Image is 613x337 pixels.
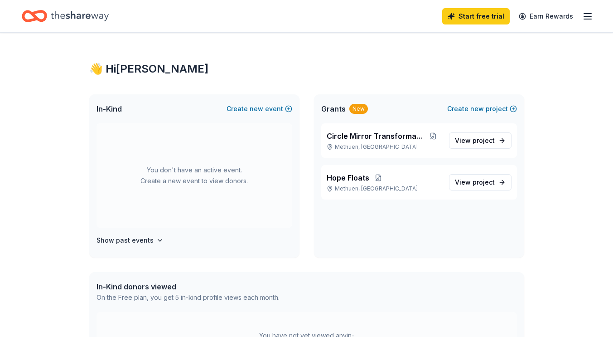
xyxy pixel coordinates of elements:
[97,235,164,246] button: Show past events
[89,62,524,76] div: 👋 Hi [PERSON_NAME]
[327,172,369,183] span: Hope Floats
[349,104,368,114] div: New
[513,8,579,24] a: Earn Rewards
[227,103,292,114] button: Createnewevent
[442,8,510,24] a: Start free trial
[455,135,495,146] span: View
[449,174,512,190] a: View project
[321,103,346,114] span: Grants
[97,123,292,228] div: You don't have an active event. Create a new event to view donors.
[97,235,154,246] h4: Show past events
[250,103,263,114] span: new
[470,103,484,114] span: new
[327,185,442,192] p: Methuen, [GEOGRAPHIC_DATA]
[97,281,280,292] div: In-Kind donors viewed
[473,178,495,186] span: project
[97,103,122,114] span: In-Kind
[455,177,495,188] span: View
[22,5,109,27] a: Home
[327,143,442,151] p: Methuen, [GEOGRAPHIC_DATA]
[449,132,512,149] a: View project
[473,137,495,144] span: project
[327,131,425,142] span: Circle Mirror Transformation
[97,292,280,303] div: On the Free plan, you get 5 in-kind profile views each month.
[447,103,517,114] button: Createnewproject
